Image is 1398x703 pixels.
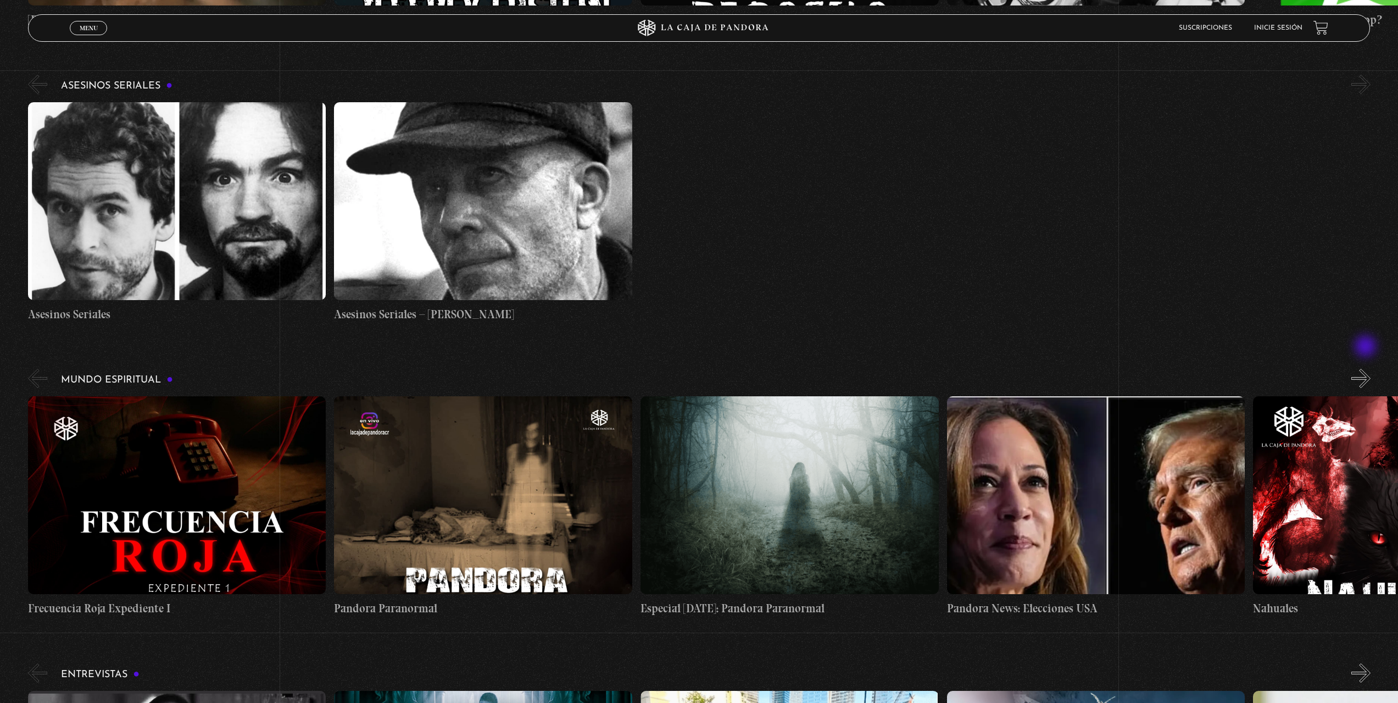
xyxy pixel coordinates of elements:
a: View your shopping cart [1313,20,1328,35]
button: Previous [28,75,47,94]
a: Pandora Paranormal [334,396,632,617]
h4: Asesinos Seriales [28,306,326,323]
a: Suscripciones [1179,25,1232,31]
button: Next [1351,75,1371,94]
button: Previous [28,369,47,388]
a: Asesinos Seriales [28,102,326,323]
button: Next [1351,369,1371,388]
button: Next [1351,663,1371,683]
a: Pandora News: Elecciones USA [947,396,1245,617]
h3: Asesinos Seriales [61,81,172,91]
h4: Pandora News: Elecciones USA [947,600,1245,617]
h4: El Manual del Pedófilo [640,11,939,29]
h3: Entrevistas [61,669,140,680]
h4: Frecuencia Roja Expediente I [28,600,326,617]
h4: [PERSON_NAME] [334,11,632,29]
h4: Pandora Paranormal [334,600,632,617]
span: Cerrar [76,34,102,41]
a: Frecuencia Roja Expediente I [28,396,326,617]
button: Previous [28,663,47,683]
a: Especial [DATE]: Pandora Paranormal [640,396,939,617]
h3: Mundo Espiritual [61,375,173,385]
a: Inicie sesión [1254,25,1302,31]
span: Menu [80,25,98,31]
h4: Hacktivismo [947,11,1245,29]
h4: Especial [DATE]: Pandora Paranormal [640,600,939,617]
a: Asesinos Seriales – [PERSON_NAME] [334,102,632,323]
h4: Asesinos Seriales – [PERSON_NAME] [334,306,632,323]
h4: [PERSON_NAME] – Conversatorio [28,11,326,29]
